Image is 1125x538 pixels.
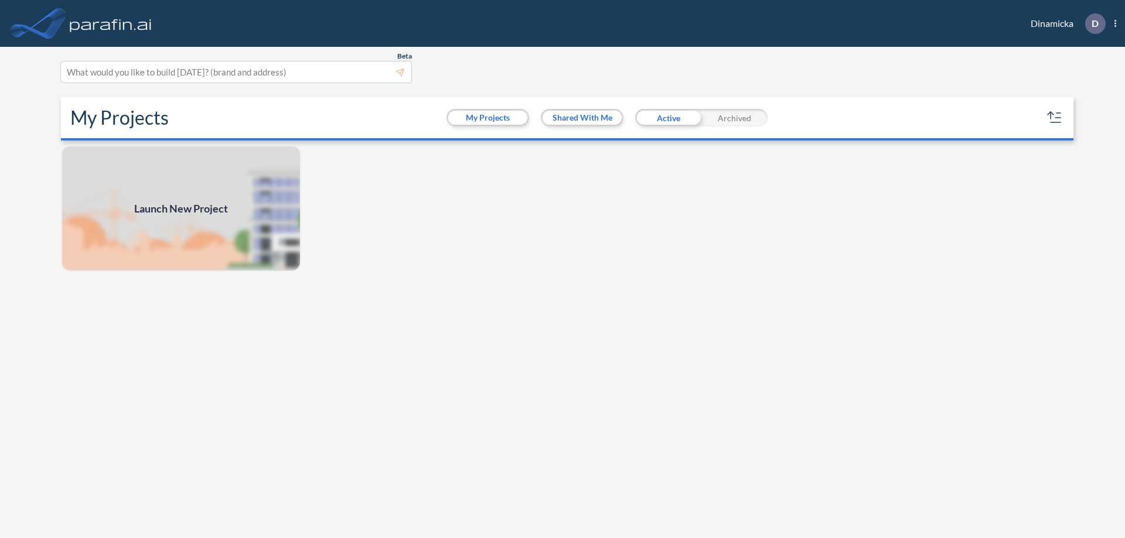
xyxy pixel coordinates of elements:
[635,109,701,126] div: Active
[1013,13,1116,34] div: Dinamicka
[1045,108,1064,127] button: sort
[397,52,412,61] span: Beta
[134,201,228,217] span: Launch New Project
[67,12,154,35] img: logo
[701,109,768,126] div: Archived
[543,111,622,125] button: Shared With Me
[61,145,301,272] a: Launch New Project
[448,111,527,125] button: My Projects
[61,145,301,272] img: add
[70,107,169,129] h2: My Projects
[1092,18,1099,29] p: D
